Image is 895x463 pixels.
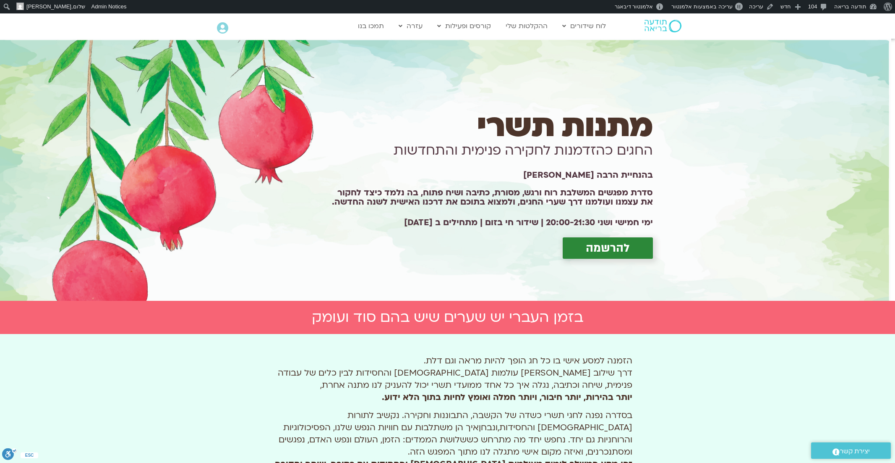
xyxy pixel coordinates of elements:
h1: בהנחיית הרבה [PERSON_NAME] [324,174,653,177]
a: לוח שידורים [558,18,610,34]
span: עריכה באמצעות אלמנטור [671,3,732,10]
h1: מתנות תשרי [324,115,653,138]
h2: בזמן העברי יש שערים שיש בהם סוד ועומק [213,309,683,326]
h1: החגים כהזדמנות לחקירה פנימית והתחדשות [324,139,653,162]
b: יותר בהירות, יותר חיבור, ויותר חמלה ואומץ לחיות בתוך הלא ידוע. [382,392,632,403]
span: דרך שילוב [PERSON_NAME] עולמות [DEMOGRAPHIC_DATA] והחסידות לבין כלים של עבודה פנימית, שיחה וכתיבה... [278,367,632,391]
span: איך הן משתלבות עם חוויות הנפש שלנו, הפסיכולוגיות והרוחניות גם יחד. נחפש יחד מה מתרחש כששלושת הממד... [279,422,632,458]
h1: סדרת מפגשים המשלבת רוח ורגש, מסורת, כתיבה ושיח פתוח, בה נלמד כיצד לחקור את עצמנו ועולמנו דרך שערי... [324,188,653,207]
a: ההקלטות שלי [501,18,552,34]
span: יצירת קשר [840,446,870,457]
img: תודעה בריאה [645,20,681,32]
a: עזרה [394,18,427,34]
h2: ימי חמישי ושני 20:00-21:30 | שידור חי בזום | מתחילים ב [DATE] [324,218,653,227]
a: להרשמה [563,237,653,259]
span: בסדרה נפנה לחגי תשרי כשדה של הקשבה, התבוננות וחקירה. נקשיב לתורות [DEMOGRAPHIC_DATA] והחסידות, [347,410,632,433]
a: יצירת קשר [811,442,891,459]
a: תמכו בנו [354,18,388,34]
span: להרשמה [586,242,630,255]
span: [PERSON_NAME] [26,3,71,10]
span: הזמנה למסע אישי בו כל חג הופך להיות מראה וגם דלת. [424,355,632,366]
a: קורסים ופעילות [433,18,495,34]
